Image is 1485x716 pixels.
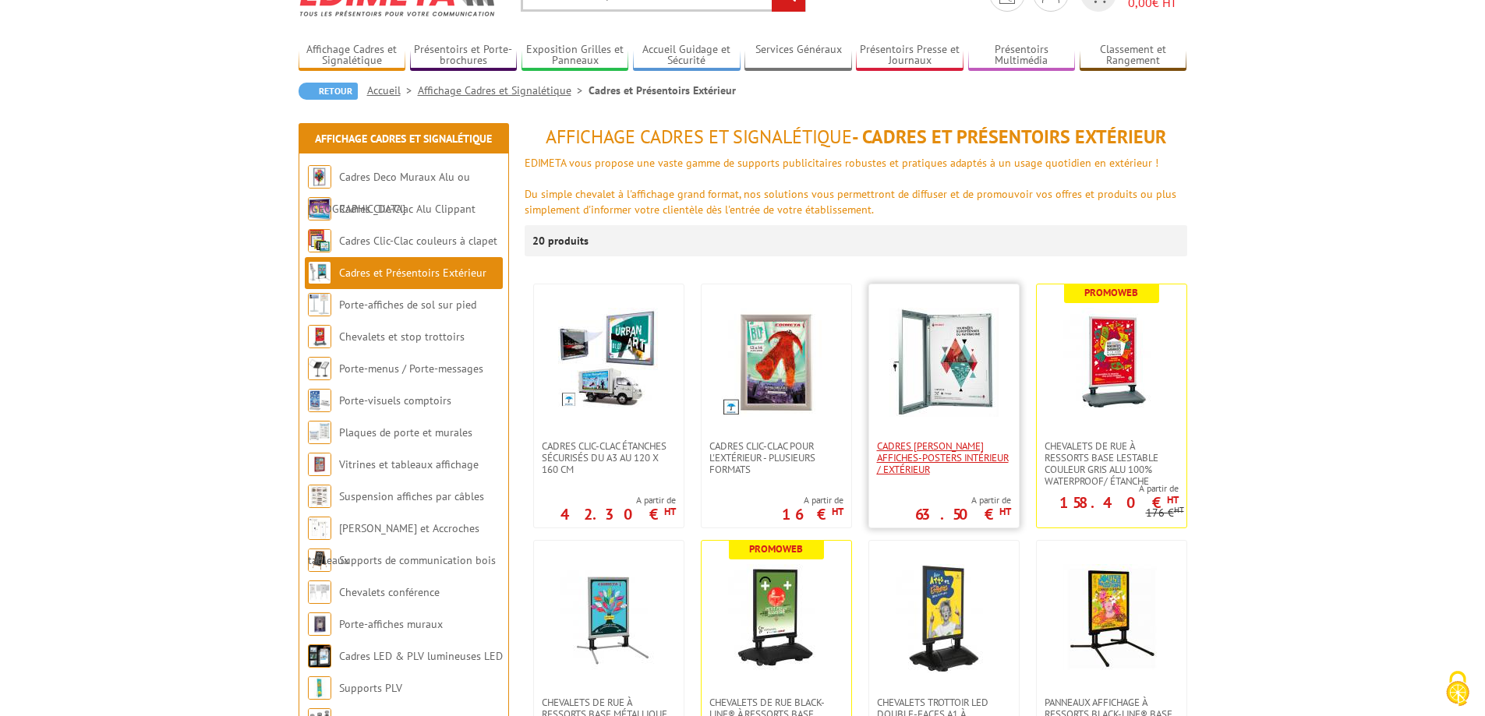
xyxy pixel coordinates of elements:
p: 16 € [782,510,843,519]
img: Cadres Clic-Clac pour l'extérieur - PLUSIEURS FORMATS [722,308,831,417]
div: Du simple chevalet à l'affichage grand format, nos solutions vous permettront de diffuser et de p... [525,186,1187,217]
a: Présentoirs Multimédia [968,43,1076,69]
p: 158.40 € [1059,498,1179,507]
a: Porte-visuels comptoirs [339,393,451,407]
img: Chevalets de rue à ressorts base métallique en Gris Alu 100% WATERPROOF/ Étanches [554,564,663,673]
a: Affichage Cadres et Signalétique [299,43,406,69]
img: Plaques de porte et murales [308,421,331,444]
div: EDIMETA vous propose une vaste gamme de supports publicitaires robustes et pratiques adaptés à un... [525,155,1187,171]
img: Cadres Clic-Clac étanches sécurisés du A3 au 120 x 160 cm [558,308,659,409]
a: Cadres Clic-Clac Alu Clippant [339,202,476,216]
img: Porte-menus / Porte-messages [308,357,331,380]
sup: HT [1174,504,1184,515]
b: Promoweb [749,542,803,556]
li: Cadres et Présentoirs Extérieur [589,83,736,98]
a: Porte-menus / Porte-messages [339,362,483,376]
b: Promoweb [1084,286,1138,299]
a: Chevalets de rue à ressorts base lestable couleur Gris Alu 100% waterproof/ étanche [1037,440,1186,487]
img: Suspension affiches par câbles [308,485,331,508]
p: 176 € [1146,507,1184,519]
span: A partir de [782,494,843,506]
img: Supports PLV [308,676,331,700]
p: 42.30 € [560,510,676,519]
sup: HT [1167,493,1179,506]
span: A partir de [560,494,676,506]
p: 63.50 € [915,510,1011,519]
a: Porte-affiches de sol sur pied [339,298,476,312]
span: A partir de [1037,482,1179,495]
span: Chevalets de rue à ressorts base lestable couleur Gris Alu 100% waterproof/ étanche [1045,440,1179,487]
img: Chevalets de rue Black-Line® à ressorts base lestable 100% WATERPROOF/ Étanche [722,564,831,673]
a: Porte-affiches muraux [339,617,443,631]
a: Retour [299,83,358,100]
sup: HT [999,505,1011,518]
span: A partir de [915,494,1011,506]
span: Affichage Cadres et Signalétique [546,125,852,149]
img: Chevalets de rue à ressorts base lestable couleur Gris Alu 100% waterproof/ étanche [1057,308,1166,417]
a: Cadres Clic-Clac étanches sécurisés du A3 au 120 x 160 cm [534,440,684,475]
a: Supports de communication bois [339,553,496,567]
a: Chevalets conférence [339,585,440,599]
a: Classement et Rangement [1080,43,1187,69]
a: Cadres LED & PLV lumineuses LED [339,649,503,663]
span: Cadres Clic-Clac étanches sécurisés du A3 au 120 x 160 cm [542,440,676,475]
img: Vitrines et tableaux affichage [308,453,331,476]
img: Cimaises et Accroches tableaux [308,517,331,540]
a: Cadres [PERSON_NAME] affiches-posters intérieur / extérieur [869,440,1019,475]
span: Cadres [PERSON_NAME] affiches-posters intérieur / extérieur [877,440,1011,475]
a: Cadres Clic-Clac couleurs à clapet [339,234,497,248]
a: Présentoirs Presse et Journaux [856,43,963,69]
a: Exposition Grilles et Panneaux [522,43,629,69]
img: Porte-affiches muraux [308,612,331,636]
img: Chevalets et stop trottoirs [308,325,331,348]
p: 20 produits [532,225,591,256]
img: Porte-visuels comptoirs [308,389,331,412]
img: Cadres Clic-Clac couleurs à clapet [308,229,331,252]
img: Cookies (fenêtre modale) [1438,669,1477,708]
a: Chevalets et stop trottoirs [339,330,465,344]
span: Cadres Clic-Clac pour l'extérieur - PLUSIEURS FORMATS [709,440,843,475]
button: Cookies (fenêtre modale) [1430,663,1485,716]
a: Accueil [367,83,418,97]
img: Chevalets conférence [308,580,331,604]
img: Cadres et Présentoirs Extérieur [308,261,331,284]
img: Cadres vitrines affiches-posters intérieur / extérieur [889,308,999,417]
a: Cadres Deco Muraux Alu ou [GEOGRAPHIC_DATA] [308,170,470,216]
a: Affichage Cadres et Signalétique [418,83,589,97]
a: Vitrines et tableaux affichage [339,457,479,471]
a: Plaques de porte et murales [339,425,472,439]
a: Suspension affiches par câbles [339,489,484,503]
a: Présentoirs et Porte-brochures [410,43,518,69]
sup: HT [832,505,843,518]
img: Panneaux affichage à ressorts Black-Line® base métallique Noirs [1057,564,1166,673]
img: Cadres Deco Muraux Alu ou Bois [308,165,331,189]
img: Chevalets Trottoir LED double-faces A1 à ressorts sur base lestable. [889,564,999,673]
img: Porte-affiches de sol sur pied [308,293,331,316]
sup: HT [664,505,676,518]
a: Accueil Guidage et Sécurité [633,43,741,69]
a: Cadres Clic-Clac pour l'extérieur - PLUSIEURS FORMATS [702,440,851,475]
a: [PERSON_NAME] et Accroches tableaux [308,521,479,567]
a: Services Généraux [744,43,852,69]
h1: - Cadres et Présentoirs Extérieur [525,127,1187,147]
a: Cadres et Présentoirs Extérieur [339,266,486,280]
img: Cadres LED & PLV lumineuses LED [308,644,331,668]
a: Supports PLV [339,681,402,695]
a: Affichage Cadres et Signalétique [315,132,492,146]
